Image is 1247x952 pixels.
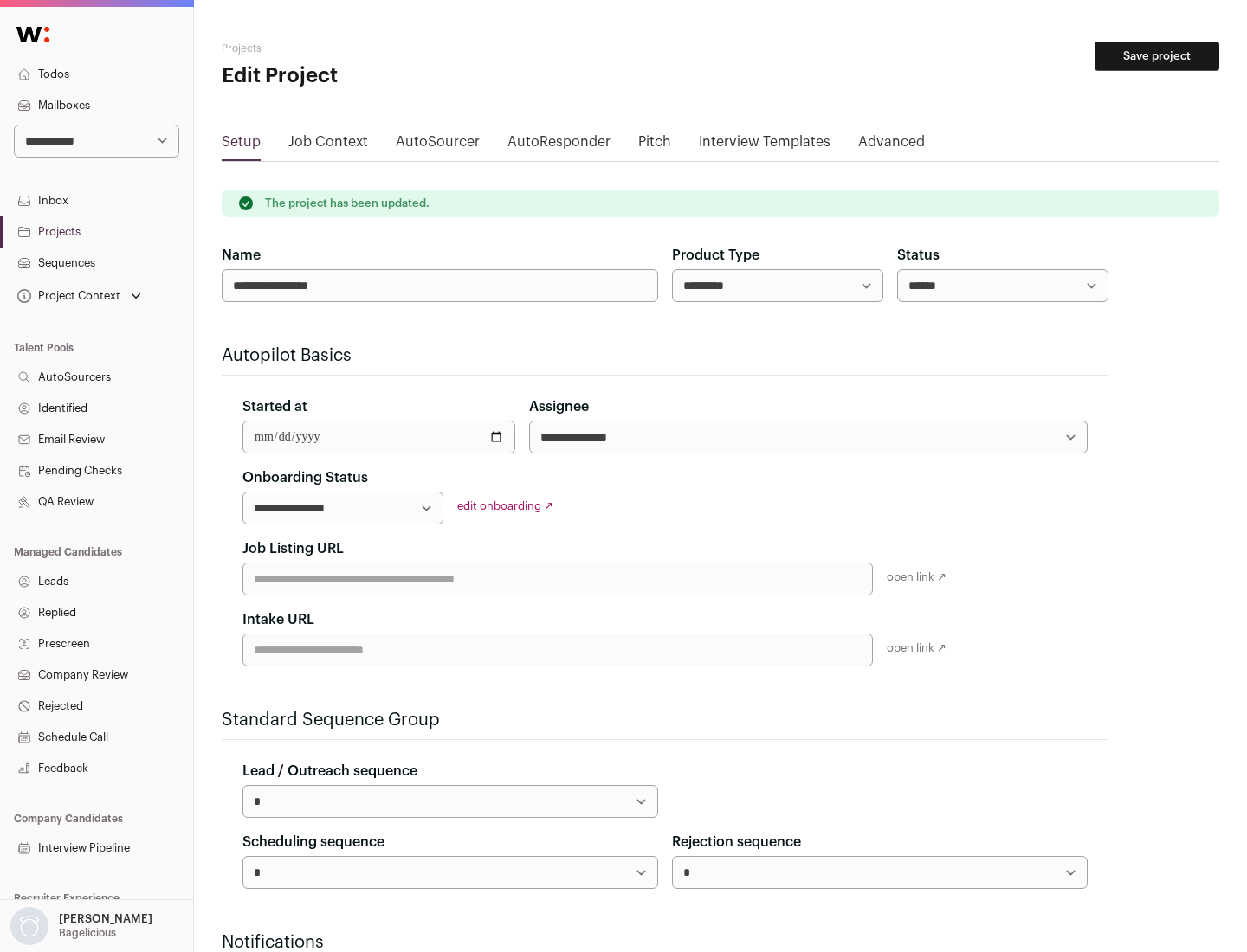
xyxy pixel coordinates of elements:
a: AutoSourcer [396,132,480,159]
h2: Projects [222,42,554,55]
label: Scheduling sequence [242,832,384,852]
label: Status [897,245,940,266]
button: Save project [1095,42,1219,71]
label: Assignee [529,396,589,417]
label: Onboarding Status [242,467,368,488]
h2: Autopilot Basics [222,344,1108,368]
p: Bagelicious [59,926,116,940]
p: The project has been updated. [265,196,430,210]
a: Advanced [858,132,925,159]
label: Rejection sequence [672,832,801,852]
p: [PERSON_NAME] [59,912,152,926]
a: Job Context [288,132,368,159]
a: Interview Templates [699,132,830,159]
h2: Standard Sequence Group [222,708,1108,732]
a: Pitch [638,132,671,159]
a: Setup [222,132,261,159]
label: Job Listing URL [242,538,344,559]
h1: Edit Project [222,62,554,90]
button: Open dropdown [14,284,145,308]
label: Name [222,245,261,266]
a: AutoResponder [507,132,611,159]
button: Open dropdown [7,907,156,945]
a: edit onboarding ↗ [457,500,553,511]
label: Started at [242,396,307,417]
label: Intake URL [242,609,314,630]
label: Product Type [672,245,759,266]
label: Lead / Outreach sequence [242,761,417,782]
img: nopic.png [10,907,48,945]
div: Project Context [14,289,120,303]
img: Wellfound [7,17,59,52]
